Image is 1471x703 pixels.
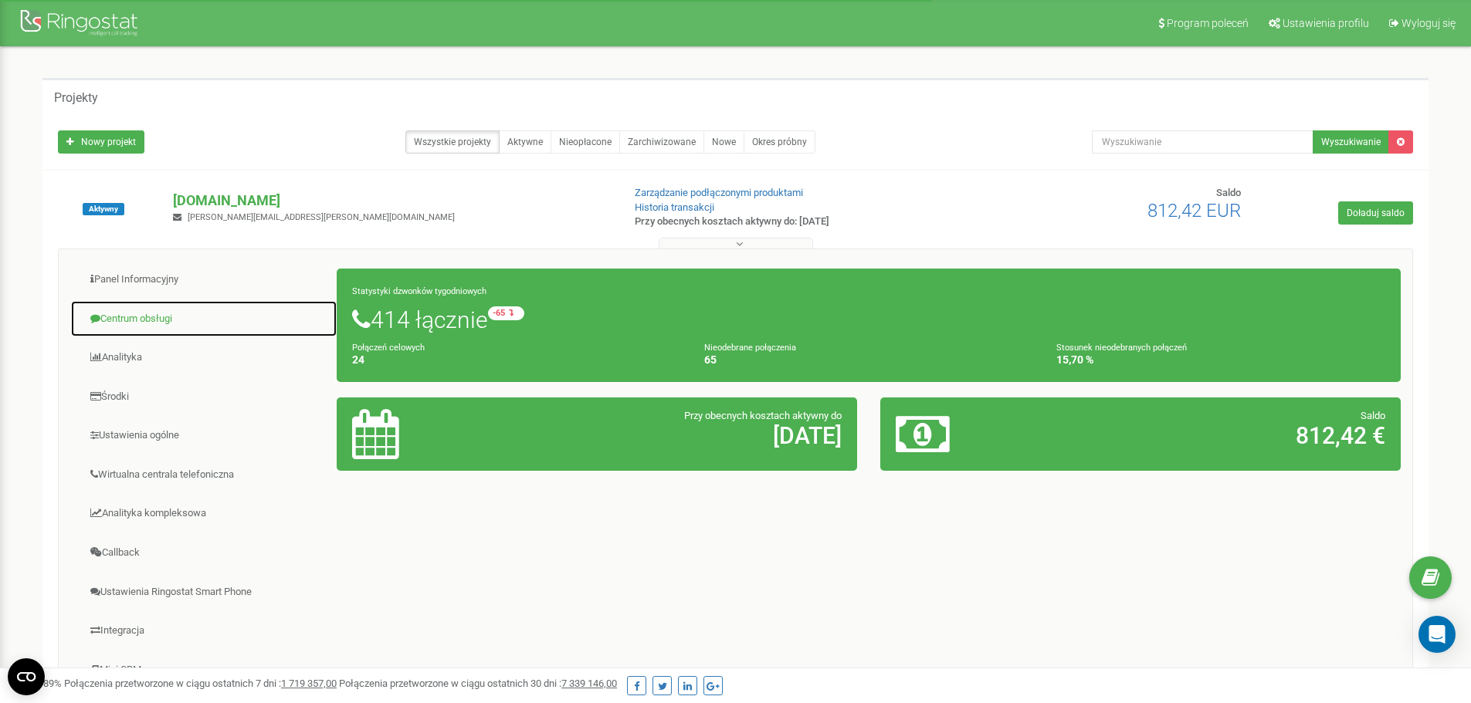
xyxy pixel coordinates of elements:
a: Analityka [70,339,337,377]
h2: 812,42 € [1066,423,1385,448]
span: Program poleceń [1167,17,1249,29]
a: Ustawienia ogólne [70,417,337,455]
a: Zarchiwizowane [619,130,704,154]
h4: 65 [704,354,1033,366]
small: Nieodebrane połączenia [704,343,796,353]
a: Integracja [70,612,337,650]
span: Saldo [1216,187,1241,198]
span: Saldo [1361,410,1385,421]
a: Historia transakcji [635,201,714,213]
span: Ustawienia profilu [1283,17,1369,29]
h2: [DATE] [523,423,842,448]
a: Analityka kompleksowa [70,495,337,532]
a: Wszystkie projekty [405,130,500,154]
small: Połączeń celowych [352,343,425,353]
small: Statystyki dzwonków tygodniowych [352,286,486,296]
a: Nieopłacone [551,130,620,154]
p: [DOMAIN_NAME] [173,191,609,211]
small: Stosunek nieodebranych połączeń [1056,343,1187,353]
button: Open CMP widget [8,658,45,695]
span: Przy obecnych kosztach aktywny do [684,410,842,421]
span: Wyloguj się [1402,17,1456,29]
a: Panel Informacyjny [70,261,337,299]
a: Callback [70,534,337,572]
p: Przy obecnych kosztach aktywny do: [DATE] [635,215,956,229]
a: Nowy projekt [58,130,144,154]
span: Aktywny [83,203,124,215]
a: Ustawienia Ringostat Smart Phone [70,573,337,611]
a: Doładuj saldo [1338,201,1413,225]
span: [PERSON_NAME][EMAIL_ADDRESS][PERSON_NAME][DOMAIN_NAME] [188,212,455,222]
h5: Projekty [54,91,98,105]
h1: 414 łącznie [352,306,1385,333]
a: Wirtualna centrala telefoniczna [70,456,337,494]
a: Okres próbny [744,130,815,154]
h4: 24 [352,354,681,366]
a: Mini CRM [70,651,337,689]
small: -65 [488,306,524,320]
a: Środki [70,378,337,416]
h4: 15,70 % [1056,354,1385,366]
div: Open Intercom Messenger [1418,616,1456,653]
span: Połączenia przetworzone w ciągu ostatnich 30 dni : [339,678,617,689]
input: Wyszukiwanie [1092,130,1313,154]
span: 812,42 EUR [1147,200,1241,221]
a: Zarządzanie podłączonymi produktami [635,187,803,198]
u: 1 719 357,00 [281,678,337,689]
u: 7 339 146,00 [561,678,617,689]
span: Połączenia przetworzone w ciągu ostatnich 7 dni : [64,678,337,689]
a: Aktywne [499,130,551,154]
a: Centrum obsługi [70,300,337,338]
button: Wyszukiwanie [1313,130,1389,154]
a: Nowe [703,130,744,154]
